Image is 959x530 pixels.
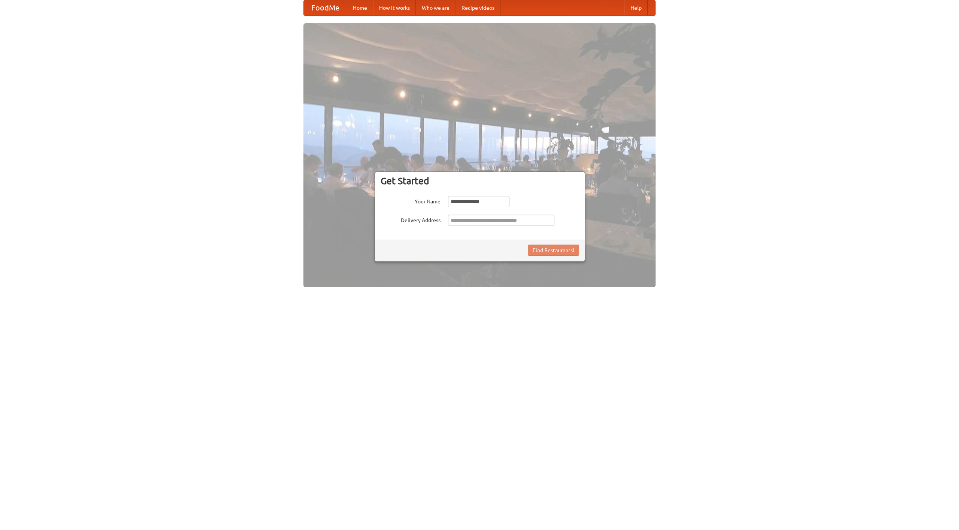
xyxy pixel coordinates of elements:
a: Help [624,0,648,15]
a: Who we are [416,0,456,15]
button: Find Restaurants! [528,245,579,256]
a: How it works [373,0,416,15]
a: Recipe videos [456,0,500,15]
h3: Get Started [381,175,579,187]
label: Your Name [381,196,441,205]
a: FoodMe [304,0,347,15]
a: Home [347,0,373,15]
label: Delivery Address [381,215,441,224]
